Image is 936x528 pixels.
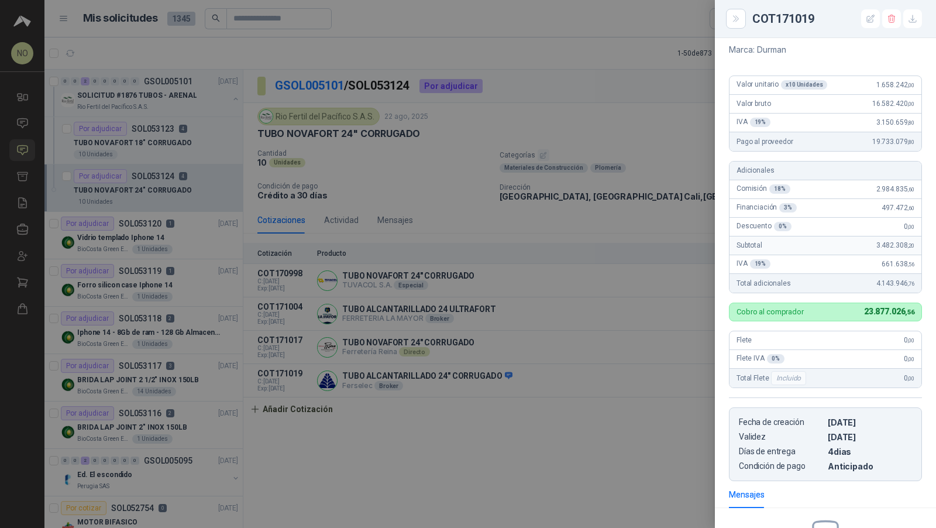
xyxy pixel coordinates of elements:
span: 497.472 [882,204,914,212]
span: 1.658.242 [876,81,914,89]
span: 19.733.079 [872,138,914,146]
span: ,00 [907,337,914,344]
p: Días de entrega [739,447,823,457]
span: Subtotal [737,241,762,249]
span: 23.877.026 [864,307,914,316]
span: IVA [737,118,770,127]
span: 0 [904,374,914,382]
span: Flete [737,336,752,344]
span: ,20 [907,242,914,249]
span: Financiación [737,203,797,212]
span: ,00 [907,356,914,362]
span: ,60 [907,186,914,193]
div: 19 % [750,118,771,127]
div: 3 % [779,203,797,212]
span: 3.482.308 [876,241,914,249]
span: 2.984.835 [876,185,914,193]
span: IVA [737,259,770,269]
span: ,00 [907,375,914,382]
span: Flete IVA [737,354,784,364]
button: Close [729,12,743,26]
p: Cobro al comprador [737,308,804,316]
span: Comisión [737,184,790,194]
span: Total Flete [737,371,808,385]
p: Fecha de creación [739,417,823,427]
span: Descuento [737,222,792,231]
span: 4.143.946 [876,279,914,287]
div: 19 % [750,259,771,269]
p: Validez [739,432,823,442]
span: ,60 [907,205,914,211]
p: Condición de pago [739,461,823,471]
span: Valor bruto [737,100,770,108]
span: 3.150.659 [876,118,914,126]
div: 18 % [769,184,790,194]
span: Pago al proveedor [737,138,793,146]
span: ,00 [907,82,914,88]
span: 16.582.420 [872,100,914,108]
div: Mensajes [729,488,765,501]
p: [DATE] [828,417,912,427]
span: ,00 [907,224,914,230]
p: [DATE] [828,432,912,442]
div: Adicionales [729,162,921,180]
div: COT171019 [752,9,922,28]
div: Incluido [771,371,806,385]
span: ,80 [907,139,914,145]
span: ,56 [905,308,914,316]
span: 0 [904,336,914,344]
span: ,00 [907,101,914,107]
div: 0 % [767,354,784,364]
p: 4 dias [828,447,912,457]
span: ,80 [907,119,914,126]
span: 661.638 [882,260,914,268]
p: Marca: Durman [729,43,922,57]
span: ,76 [907,280,914,287]
p: Anticipado [828,461,912,471]
div: x 10 Unidades [781,80,827,90]
span: Valor unitario [737,80,827,90]
span: 0 [904,355,914,363]
div: Total adicionales [729,274,921,293]
div: 0 % [774,222,792,231]
span: 0 [904,222,914,231]
span: ,56 [907,261,914,268]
